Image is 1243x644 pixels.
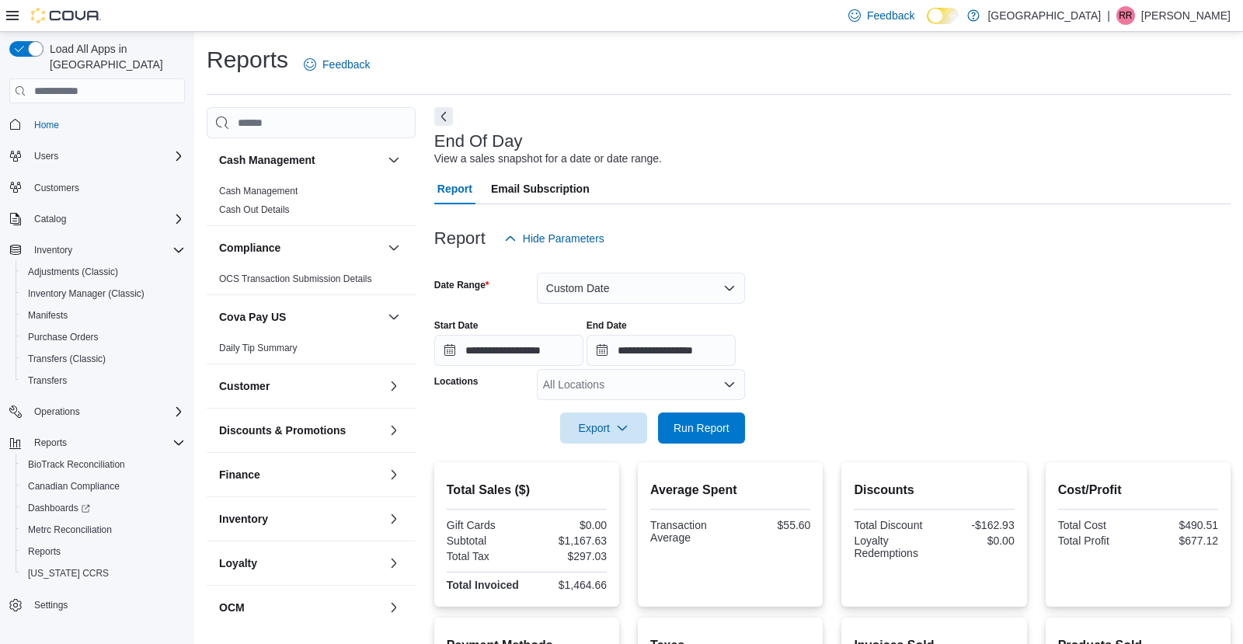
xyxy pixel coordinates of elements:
button: [US_STATE] CCRS [16,562,191,584]
button: OCM [219,600,381,615]
span: Cash Management [219,185,298,197]
a: Dashboards [22,499,96,517]
a: Settings [28,596,74,614]
button: Customers [3,176,191,199]
button: Catalog [3,208,191,230]
button: Cova Pay US [385,308,403,326]
button: Finance [385,465,403,484]
button: OCM [385,598,403,617]
div: Total Profit [1058,534,1135,547]
div: Subtotal [447,534,524,547]
h3: Report [434,229,486,248]
span: Load All Apps in [GEOGRAPHIC_DATA] [44,41,185,72]
span: Email Subscription [491,173,590,204]
h2: Total Sales ($) [447,481,607,500]
h3: Finance [219,467,260,482]
span: Users [28,147,185,165]
h3: Customer [219,378,270,394]
div: Transaction Average [650,519,727,544]
h3: OCM [219,600,245,615]
span: Dashboards [22,499,185,517]
h2: Average Spent [650,481,810,500]
button: Hide Parameters [498,223,611,254]
span: Daily Tip Summary [219,342,298,354]
img: Cova [31,8,101,23]
h3: Cova Pay US [219,309,286,325]
div: Cova Pay US [207,339,416,364]
button: Users [28,147,64,165]
span: BioTrack Reconciliation [22,455,185,474]
span: Reports [28,545,61,558]
span: Hide Parameters [523,231,604,246]
button: Inventory [3,239,191,261]
button: Reports [3,432,191,454]
div: $1,464.66 [530,579,607,591]
button: Compliance [385,238,403,257]
div: $297.03 [530,550,607,562]
div: Total Tax [447,550,524,562]
button: Inventory Manager (Classic) [16,283,191,305]
button: Operations [3,401,191,423]
p: | [1107,6,1110,25]
a: [US_STATE] CCRS [22,564,115,583]
a: Home [28,116,65,134]
span: Metrc Reconciliation [28,524,112,536]
span: Customers [34,182,79,194]
span: Cash Out Details [219,204,290,216]
div: -$162.93 [938,519,1015,531]
button: Home [3,113,191,135]
span: Dashboards [28,502,90,514]
button: Finance [219,467,381,482]
button: Reports [16,541,191,562]
a: Customers [28,179,85,197]
span: Purchase Orders [22,328,185,346]
button: Inventory [219,511,381,527]
a: Dashboards [16,497,191,519]
span: Inventory Manager (Classic) [28,287,144,300]
button: Export [560,413,647,444]
button: Customer [219,378,381,394]
a: Inventory Manager (Classic) [22,284,151,303]
a: OCS Transaction Submission Details [219,273,372,284]
button: Canadian Compliance [16,475,191,497]
h3: Inventory [219,511,268,527]
span: Customers [28,178,185,197]
span: [US_STATE] CCRS [28,567,109,580]
div: $1,167.63 [530,534,607,547]
div: View a sales snapshot for a date or date range. [434,151,662,167]
input: Press the down key to open a popover containing a calendar. [587,335,736,366]
label: Date Range [434,279,489,291]
span: Run Report [674,420,729,436]
button: Reports [28,433,73,452]
button: Operations [28,402,86,421]
span: OCS Transaction Submission Details [219,273,372,285]
span: Reports [34,437,67,449]
span: Home [28,114,185,134]
a: Manifests [22,306,74,325]
h3: Compliance [219,240,280,256]
button: Run Report [658,413,745,444]
span: Feedback [322,57,370,72]
span: Transfers [28,374,67,387]
span: Transfers (Classic) [28,353,106,365]
input: Dark Mode [927,8,959,24]
span: Canadian Compliance [22,477,185,496]
button: Cova Pay US [219,309,381,325]
div: Gift Cards [447,519,524,531]
button: Inventory [385,510,403,528]
span: Users [34,150,58,162]
span: Operations [28,402,185,421]
a: Canadian Compliance [22,477,126,496]
span: Catalog [34,213,66,225]
input: Press the down key to open a popover containing a calendar. [434,335,583,366]
button: Catalog [28,210,72,228]
button: Open list of options [723,378,736,391]
div: $0.00 [938,534,1015,547]
a: BioTrack Reconciliation [22,455,131,474]
span: Settings [28,595,185,614]
h3: End Of Day [434,132,523,151]
span: Feedback [867,8,914,23]
button: Compliance [219,240,381,256]
button: Loyalty [385,554,403,573]
button: Metrc Reconciliation [16,519,191,541]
